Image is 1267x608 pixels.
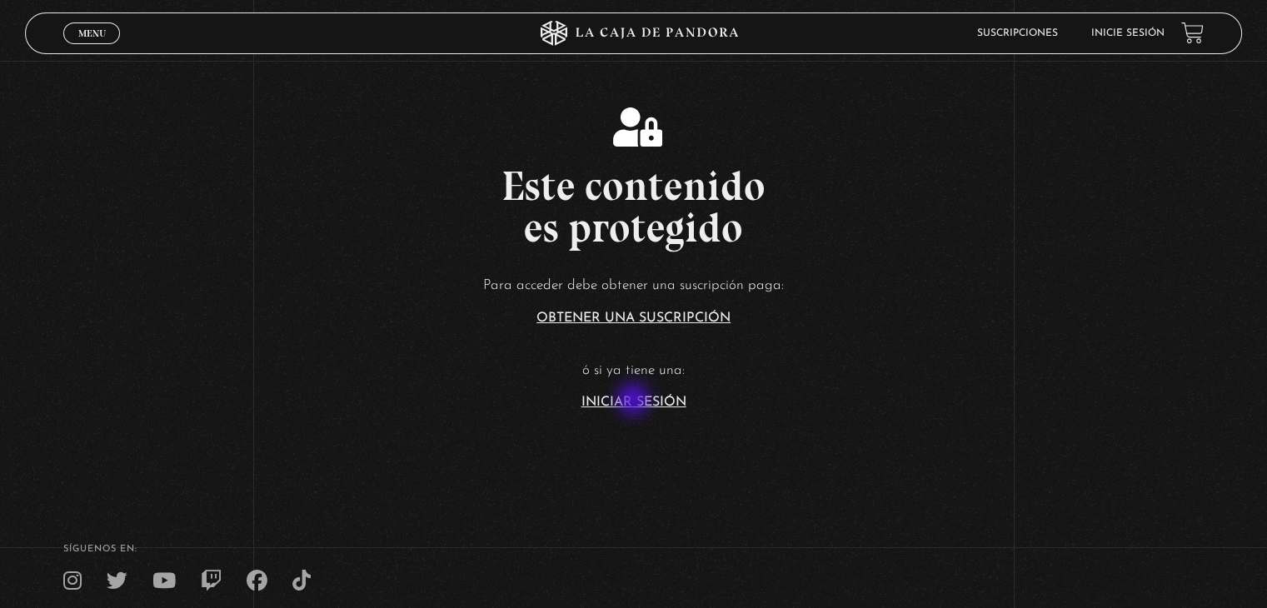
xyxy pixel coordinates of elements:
[536,311,731,325] a: Obtener una suscripción
[78,28,106,38] span: Menu
[1091,28,1165,38] a: Inicie sesión
[63,545,1204,554] h4: SÍguenos en:
[1181,22,1204,44] a: View your shopping cart
[581,396,686,409] a: Iniciar Sesión
[977,28,1058,38] a: Suscripciones
[72,42,112,53] span: Cerrar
